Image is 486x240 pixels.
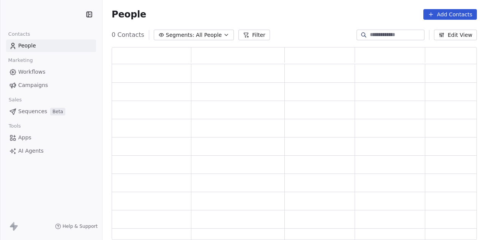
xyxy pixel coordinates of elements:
span: People [112,9,146,20]
span: Help & Support [63,223,98,229]
button: Edit View [434,30,477,40]
span: All People [196,31,222,39]
span: Sales [5,94,25,106]
a: Apps [6,131,96,144]
button: Filter [238,30,270,40]
span: Marketing [5,55,36,66]
span: AI Agents [18,147,44,155]
a: Workflows [6,66,96,78]
a: SequencesBeta [6,105,96,118]
span: Apps [18,134,32,142]
a: People [6,39,96,52]
span: Sequences [18,107,47,115]
span: Campaigns [18,81,48,89]
a: Campaigns [6,79,96,92]
span: Workflows [18,68,46,76]
span: Segments: [166,31,194,39]
a: AI Agents [6,145,96,157]
span: People [18,42,36,50]
span: Beta [50,108,65,115]
button: Add Contacts [423,9,477,20]
span: Contacts [5,28,33,40]
span: 0 Contacts [112,30,144,39]
a: Help & Support [55,223,98,229]
span: Tools [5,120,24,132]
